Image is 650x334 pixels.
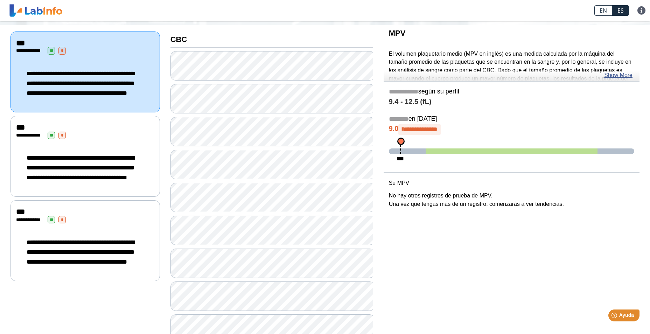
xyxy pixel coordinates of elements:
p: El volumen plaquetario medio (MPV en inglés) es una medida calculada por la máquina del tamaño pr... [389,50,634,100]
a: EN [594,5,612,16]
h5: según su perfil [389,88,634,96]
h5: en [DATE] [389,115,634,123]
h4: 9.0 [389,124,634,135]
b: CBC [170,35,187,44]
h4: 9.4 - 12.5 (fL) [389,98,634,106]
iframe: Help widget launcher [588,307,642,326]
a: ES [612,5,629,16]
p: Su MPV [389,179,634,187]
a: Show More [604,71,632,79]
b: MPV [389,29,406,37]
p: No hay otros registros de prueba de MPV. Una vez que tengas más de un registro, comenzarás a ver ... [389,192,634,208]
